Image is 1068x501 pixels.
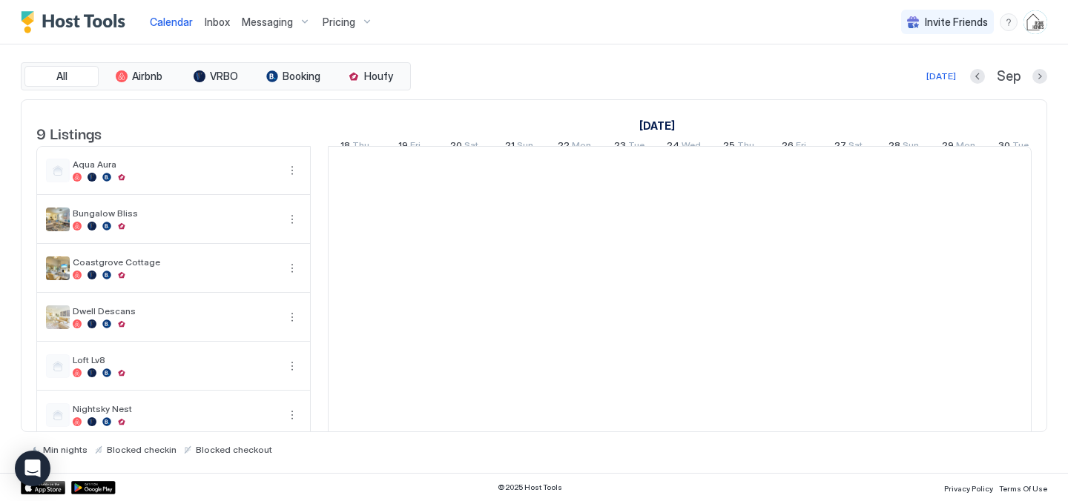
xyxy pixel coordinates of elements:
span: Loft Lv8 [73,354,277,365]
a: September 18, 2025 [337,136,373,158]
a: Google Play Store [71,481,116,494]
span: Min nights [43,444,88,455]
span: 26 [782,139,794,155]
div: menu [283,357,301,375]
button: VRBO [179,66,253,87]
span: Mon [956,139,975,155]
a: September 23, 2025 [610,136,648,158]
span: 22 [558,139,570,155]
span: Pricing [323,16,355,29]
div: listing image [46,305,70,329]
div: tab-group [21,62,411,90]
span: VRBO [210,70,238,83]
button: More options [283,210,301,228]
button: More options [283,308,301,326]
button: More options [283,259,301,277]
div: menu [283,308,301,326]
span: 19 [398,139,408,155]
a: September 20, 2025 [446,136,482,158]
span: 23 [614,139,626,155]
a: App Store [21,481,65,494]
span: 18 [340,139,350,155]
span: Airbnb [132,70,162,83]
span: Sat [464,139,478,155]
span: Houfy [364,70,393,83]
span: Aqua Aura [73,159,277,170]
a: September 30, 2025 [995,136,1032,158]
span: Fri [796,139,806,155]
span: Nightsky Nest [73,403,277,414]
span: 24 [667,139,679,155]
a: Privacy Policy [944,480,993,495]
a: September 28, 2025 [885,136,923,158]
button: Airbnb [102,66,176,87]
span: 21 [505,139,515,155]
span: © 2025 Host Tools [498,482,562,492]
a: September 24, 2025 [663,136,705,158]
span: Tue [1012,139,1029,155]
span: Messaging [242,16,293,29]
span: Sun [903,139,919,155]
a: September 21, 2025 [501,136,537,158]
div: User profile [1023,10,1047,34]
button: All [24,66,99,87]
div: menu [283,406,301,424]
span: Inbox [205,16,230,28]
a: September 3, 2025 [636,115,679,136]
a: Host Tools Logo [21,11,132,33]
span: All [56,70,67,83]
span: Tue [628,139,645,155]
span: Fri [410,139,421,155]
div: menu [283,259,301,277]
span: 27 [834,139,846,155]
span: Calendar [150,16,193,28]
a: Calendar [150,14,193,30]
span: 30 [998,139,1010,155]
a: September 19, 2025 [395,136,424,158]
button: Houfy [333,66,407,87]
a: September 26, 2025 [778,136,810,158]
button: More options [283,406,301,424]
span: Bungalow Bliss [73,208,277,219]
span: Invite Friends [925,16,988,29]
span: Blocked checkin [107,444,177,455]
span: Sat [848,139,863,155]
span: 28 [889,139,900,155]
span: 25 [723,139,735,155]
a: Terms Of Use [999,480,1047,495]
div: listing image [46,256,70,280]
button: [DATE] [924,67,958,85]
span: Coastgrove Cottage [73,256,277,268]
span: Thu [737,139,754,155]
div: menu [283,210,301,228]
div: menu [1000,13,1018,31]
div: Open Intercom Messenger [15,451,50,486]
span: Sep [997,68,1021,85]
button: Booking [256,66,330,87]
span: Privacy Policy [944,484,993,493]
a: September 27, 2025 [831,136,866,158]
span: 9 Listings [36,122,102,144]
button: Next month [1032,69,1047,84]
button: More options [283,357,301,375]
span: 20 [450,139,462,155]
div: menu [283,162,301,179]
div: listing image [46,208,70,231]
div: [DATE] [926,70,956,83]
span: Terms Of Use [999,484,1047,493]
span: Wed [682,139,701,155]
span: Dwell Descans [73,305,277,316]
a: September 22, 2025 [554,136,595,158]
a: Inbox [205,14,230,30]
span: Booking [283,70,320,83]
span: 29 [942,139,954,155]
button: More options [283,162,301,179]
a: September 25, 2025 [719,136,758,158]
button: Previous month [970,69,985,84]
span: Thu [352,139,369,155]
span: Blocked checkout [196,444,272,455]
span: Sun [517,139,533,155]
